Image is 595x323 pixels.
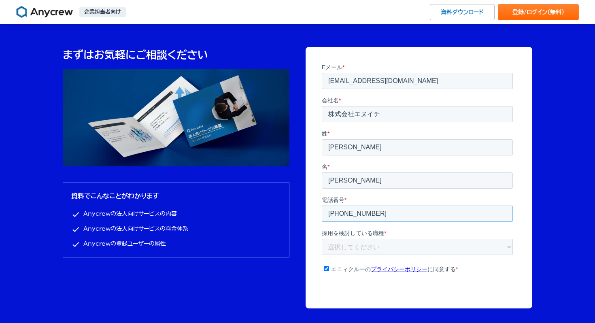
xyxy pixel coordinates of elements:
[16,6,73,19] img: Anycrew
[71,239,281,249] li: Anycrewの登録ユーザーの属性
[71,209,281,219] li: Anycrewの法人向けサービスの内容
[498,4,579,20] a: 登録/ログイン（無料）
[322,63,516,293] iframe: Form 0
[63,47,289,63] p: まずはお気軽にご相談ください
[430,4,495,20] a: 資料ダウンロード
[79,7,126,17] p: 企業担当者向け
[71,224,281,234] li: Anycrewの法人向けサービスの料金体系
[71,191,281,201] h3: 資料でこんなことがわかります
[547,9,564,15] span: （無料）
